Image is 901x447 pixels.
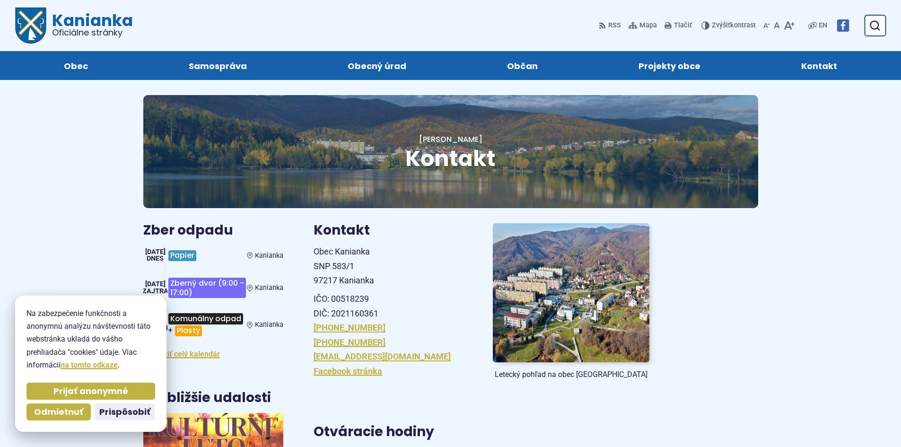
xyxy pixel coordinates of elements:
[189,51,247,80] span: Samospráva
[314,425,649,439] h3: Otváracie hodiny
[837,19,849,32] img: Prejsť na Facebook stránku
[627,16,659,35] a: Mapa
[26,403,91,421] button: Odmietnuť
[34,407,83,418] span: Odmietnuť
[145,280,166,288] span: [DATE]
[15,8,133,44] a: Logo Kanianka, prejsť na domovskú stránku.
[314,292,470,321] p: IČO: 00518239 DIČ: 2021160361
[761,51,878,80] a: Kontakt
[782,16,796,35] button: Zväčšiť veľkosť písma
[599,16,623,35] a: RSS
[168,278,246,298] span: Zberný dvor (9:00 - 17:00)
[15,8,46,44] img: Prejsť na domovskú stránku
[663,16,694,35] button: Tlačiť
[466,51,579,80] a: Občan
[61,360,118,369] a: na tomto odkaze
[314,223,470,238] h3: Kontakt
[143,350,220,359] a: Zobraziť celý kalendár
[148,51,288,80] a: Samospráva
[639,20,657,31] span: Mapa
[168,250,196,261] span: Papier
[255,252,283,260] span: Kanianka
[507,51,538,80] span: Občan
[306,51,447,80] a: Obecný úrad
[143,245,283,266] a: Papier Kanianka [DATE] Dnes
[701,16,758,35] button: Zvýšiťkontrast
[142,287,168,295] span: Zajtra
[99,407,150,418] span: Prispôsobiť
[255,321,283,329] span: Kanianka
[817,20,829,31] a: EN
[314,337,385,347] a: [PHONE_NUMBER]
[314,246,374,285] span: Obec Kanianka SNP 583/1 97217 Kanianka
[143,223,283,238] h3: Zber odpadu
[46,12,133,37] span: Kanianka
[167,309,247,340] h3: +
[712,22,756,30] span: kontrast
[143,309,283,340] a: Komunálny odpad+Plasty Kanianka [DATE] štvrtok
[255,284,283,292] span: Kanianka
[314,323,385,333] a: [PHONE_NUMBER]
[493,370,649,379] figcaption: Letecký pohľad na obec [GEOGRAPHIC_DATA]
[95,403,155,421] button: Prispôsobiť
[598,51,742,80] a: Projekty obce
[674,22,692,30] span: Tlačiť
[175,325,202,336] span: Plasty
[53,386,128,397] span: Prijať anonymné
[147,254,164,263] span: Dnes
[145,248,166,256] span: [DATE]
[143,391,271,405] h3: Najbližšie udalosti
[52,28,133,37] span: Oficiálne stránky
[168,313,243,324] span: Komunálny odpad
[143,274,283,302] a: Zberný dvor (9:00 - 17:00) Kanianka [DATE] Zajtra
[608,20,621,31] span: RSS
[26,383,155,400] button: Prijať anonymné
[639,51,700,80] span: Projekty obce
[314,366,382,376] a: Facebook stránka
[712,21,730,29] span: Zvýšiť
[64,51,88,80] span: Obec
[419,134,482,145] a: [PERSON_NAME]
[26,307,155,371] p: Na zabezpečenie funkčnosti a anonymnú analýzu návštevnosti táto webstránka ukladá do vášho prehli...
[801,51,837,80] span: Kontakt
[348,51,406,80] span: Obecný úrad
[23,51,129,80] a: Obec
[772,16,782,35] button: Nastaviť pôvodnú veľkosť písma
[314,351,451,361] a: [EMAIL_ADDRESS][DOMAIN_NAME]
[819,20,827,31] span: EN
[405,143,496,174] span: Kontakt
[761,16,772,35] button: Zmenšiť veľkosť písma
